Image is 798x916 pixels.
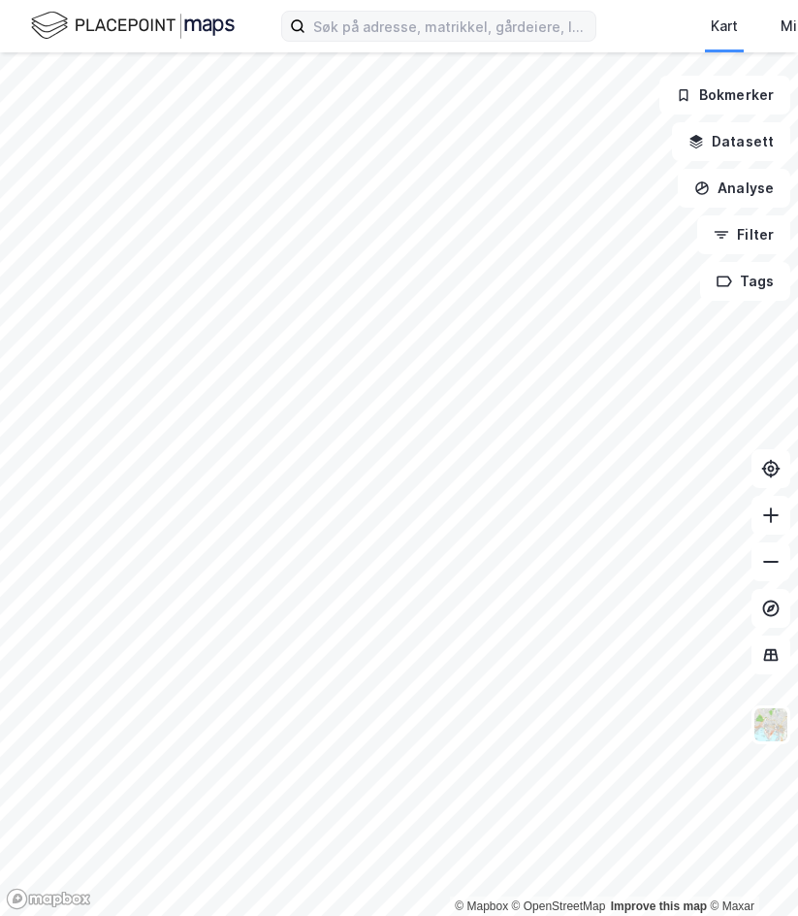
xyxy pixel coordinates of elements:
button: Filter [697,215,790,254]
iframe: Chat Widget [701,823,798,916]
img: logo.f888ab2527a4732fd821a326f86c7f29.svg [31,9,235,43]
button: Datasett [672,122,790,161]
a: Mapbox homepage [6,888,91,910]
img: Z [752,706,789,743]
button: Tags [700,262,790,301]
div: Kart [711,15,738,38]
input: Søk på adresse, matrikkel, gårdeiere, leietakere eller personer [305,12,595,41]
button: Bokmerker [659,76,790,114]
div: Kontrollprogram for chat [701,823,798,916]
a: Improve this map [611,900,707,913]
a: Mapbox [455,900,508,913]
button: Analyse [678,169,790,208]
a: OpenStreetMap [512,900,606,913]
